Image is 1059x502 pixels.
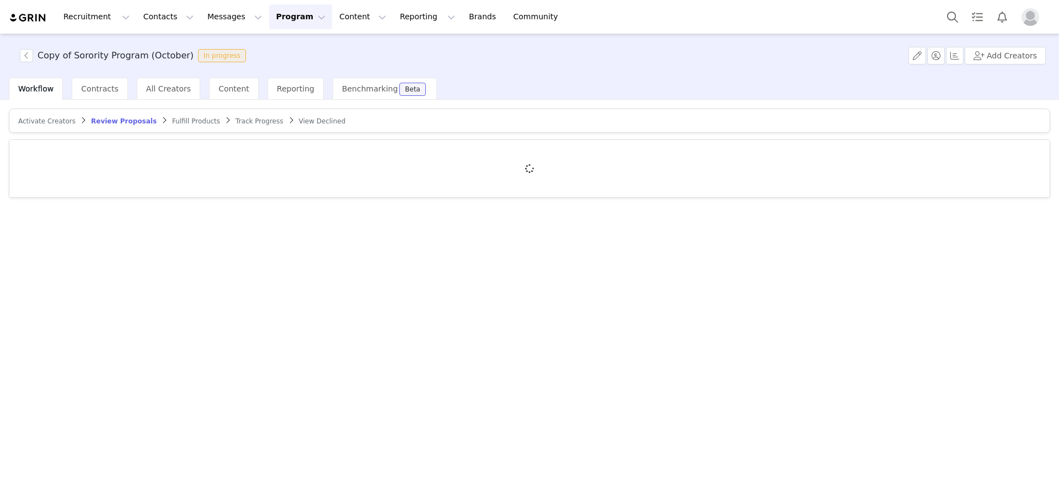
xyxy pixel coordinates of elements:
button: Program [269,4,332,29]
button: Notifications [990,4,1014,29]
a: Tasks [965,4,990,29]
span: Reporting [277,84,314,93]
button: Profile [1015,8,1050,26]
span: In progress [198,49,246,62]
span: View Declined [299,117,346,125]
button: Messages [201,4,269,29]
img: placeholder-profile.jpg [1021,8,1039,26]
span: Fulfill Products [172,117,220,125]
span: Activate Creators [18,117,76,125]
span: [object Object] [20,49,250,62]
span: Benchmarking [342,84,398,93]
span: Review Proposals [91,117,157,125]
h3: Copy of Sorority Program (October) [38,49,194,62]
img: grin logo [9,13,47,23]
button: Reporting [393,4,462,29]
span: Track Progress [236,117,283,125]
a: Brands [462,4,506,29]
button: Contacts [137,4,200,29]
button: Content [333,4,393,29]
button: Add Creators [965,47,1046,64]
button: Recruitment [57,4,136,29]
span: Content [218,84,249,93]
a: Community [507,4,570,29]
span: Workflow [18,84,54,93]
div: Beta [405,86,420,93]
span: Contracts [81,84,119,93]
span: All Creators [146,84,191,93]
button: Search [940,4,965,29]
